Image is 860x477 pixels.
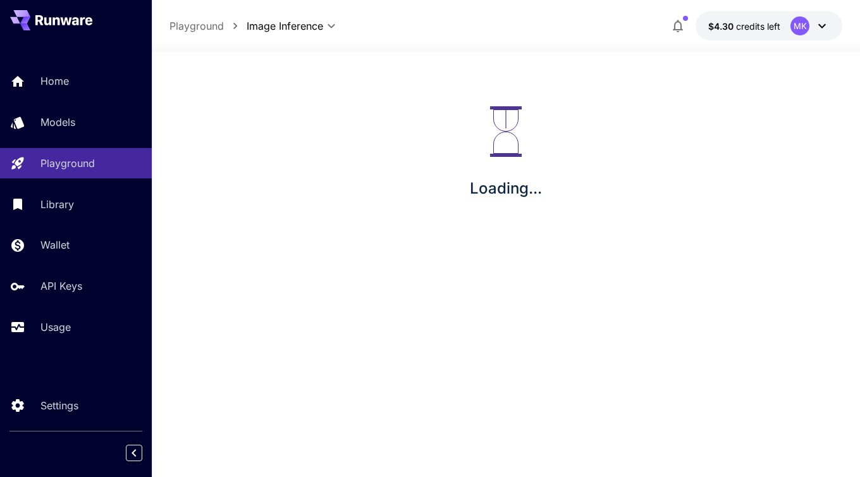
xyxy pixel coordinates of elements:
p: Loading... [470,177,542,200]
p: Usage [40,319,71,335]
p: Settings [40,398,78,413]
p: Wallet [40,237,70,252]
span: $4.30 [708,21,736,32]
div: MK [790,16,809,35]
a: Playground [169,18,224,34]
span: Image Inference [247,18,323,34]
p: Home [40,73,69,89]
div: $4.2992 [708,20,780,33]
button: Collapse sidebar [126,445,142,461]
nav: breadcrumb [169,18,247,34]
p: Models [40,115,75,130]
p: API Keys [40,278,82,294]
p: Library [40,197,74,212]
button: $4.2992MK [696,11,842,40]
span: credits left [736,21,780,32]
p: Playground [40,156,95,171]
div: Collapse sidebar [135,442,152,464]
